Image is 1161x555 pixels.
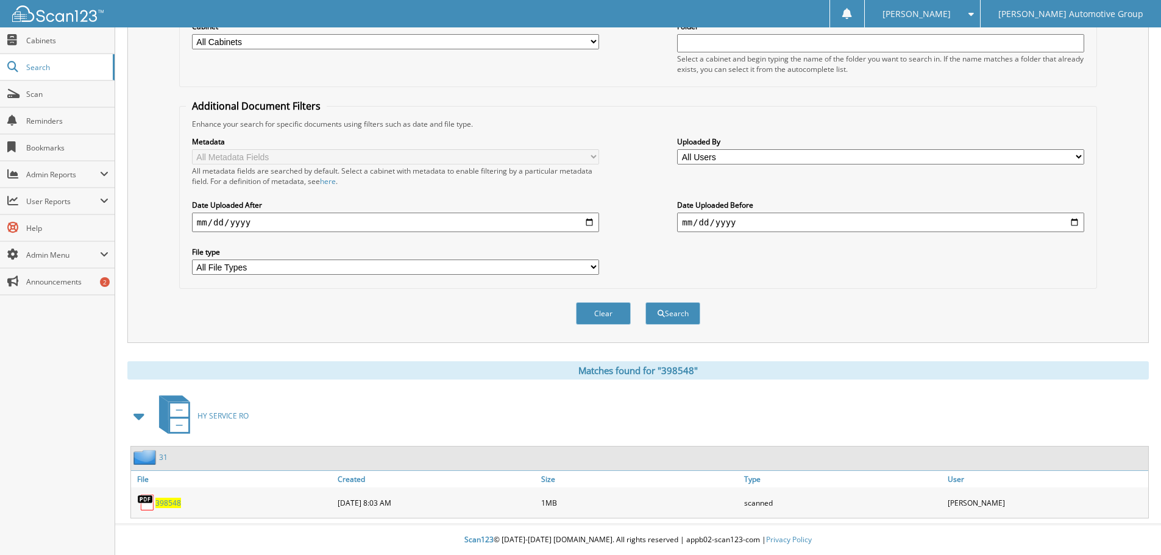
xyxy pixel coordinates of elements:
div: 1MB [538,490,742,515]
span: Reminders [26,116,108,126]
label: Uploaded By [677,136,1084,147]
a: here [320,176,336,186]
a: File [131,471,335,487]
a: Created [335,471,538,487]
span: [PERSON_NAME] [882,10,951,18]
a: Privacy Policy [766,534,812,545]
input: start [192,213,599,232]
a: Size [538,471,742,487]
label: File type [192,247,599,257]
label: Date Uploaded Before [677,200,1084,210]
span: Scan123 [464,534,494,545]
input: end [677,213,1084,232]
span: User Reports [26,196,100,207]
div: All metadata fields are searched by default. Select a cabinet with metadata to enable filtering b... [192,166,599,186]
span: Admin Reports [26,169,100,180]
div: scanned [741,490,945,515]
div: © [DATE]-[DATE] [DOMAIN_NAME]. All rights reserved | appb02-scan123-com | [115,525,1161,555]
div: [PERSON_NAME] [945,490,1148,515]
img: folder2.png [133,450,159,465]
a: Type [741,471,945,487]
span: [PERSON_NAME] Automotive Group [998,10,1143,18]
img: PDF.png [137,493,155,512]
div: Matches found for "398548" [127,361,1149,380]
label: Date Uploaded After [192,200,599,210]
div: [DATE] 8:03 AM [335,490,538,515]
span: HY SERVICE RO [197,411,249,421]
button: Clear [576,302,631,325]
img: scan123-logo-white.svg [12,5,104,22]
legend: Additional Document Filters [186,99,327,113]
button: Search [645,302,700,325]
a: 31 [159,452,168,462]
a: HY SERVICE RO [152,392,249,440]
div: Select a cabinet and begin typing the name of the folder you want to search in. If the name match... [677,54,1084,74]
label: Metadata [192,136,599,147]
span: Bookmarks [26,143,108,153]
div: 2 [100,277,110,287]
span: Cabinets [26,35,108,46]
span: Announcements [26,277,108,287]
span: Search [26,62,107,72]
a: 398548 [155,498,181,508]
span: Scan [26,89,108,99]
a: User [945,471,1148,487]
span: Admin Menu [26,250,100,260]
div: Enhance your search for specific documents using filters such as date and file type. [186,119,1090,129]
span: Help [26,223,108,233]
